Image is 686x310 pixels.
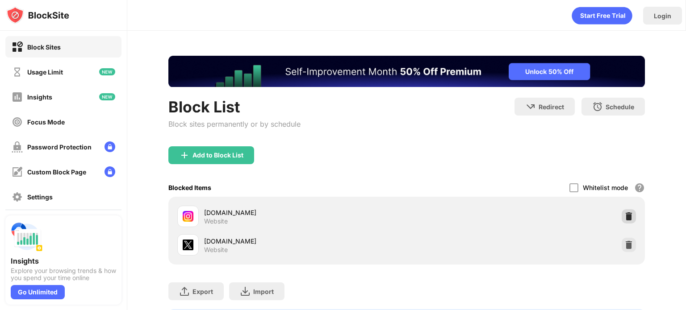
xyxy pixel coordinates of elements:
[12,191,23,203] img: settings-off.svg
[253,288,274,295] div: Import
[27,68,63,76] div: Usage Limit
[11,221,43,253] img: push-insights.svg
[168,120,301,128] div: Block sites permanently or by schedule
[6,6,69,24] img: logo-blocksite.svg
[12,166,23,178] img: customize-block-page-off.svg
[539,103,564,111] div: Redirect
[204,208,406,217] div: [DOMAIN_NAME]
[27,143,92,151] div: Password Protection
[11,256,116,265] div: Insights
[204,217,228,225] div: Website
[11,285,65,299] div: Go Unlimited
[204,246,228,254] div: Website
[11,267,116,281] div: Explore your browsing trends & how you spend your time online
[12,41,23,53] img: block-on.svg
[27,168,86,176] div: Custom Block Page
[12,66,23,78] img: time-usage-off.svg
[192,152,243,159] div: Add to Block List
[12,116,23,128] img: focus-off.svg
[654,12,671,20] div: Login
[183,240,193,250] img: favicons
[99,93,115,100] img: new-icon.svg
[105,141,115,152] img: lock-menu.svg
[27,193,53,201] div: Settings
[168,56,645,87] iframe: Banner
[168,98,301,116] div: Block List
[12,141,23,153] img: password-protection-off.svg
[204,236,406,246] div: [DOMAIN_NAME]
[168,184,211,191] div: Blocked Items
[183,211,193,222] img: favicons
[27,118,65,126] div: Focus Mode
[192,288,213,295] div: Export
[99,68,115,75] img: new-icon.svg
[12,91,23,103] img: insights-off.svg
[105,166,115,177] img: lock-menu.svg
[27,93,52,101] div: Insights
[27,43,61,51] div: Block Sites
[583,184,628,191] div: Whitelist mode
[606,103,634,111] div: Schedule
[572,7,632,25] div: animation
